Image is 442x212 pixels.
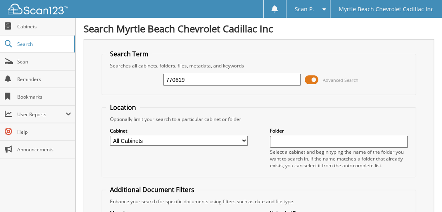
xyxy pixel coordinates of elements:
h1: Search Myrtle Beach Chevrolet Cadillac Inc [84,22,434,35]
span: Reminders [17,76,71,83]
img: scan123-logo-white.svg [8,4,68,14]
label: Cabinet [110,127,248,134]
legend: Additional Document Filters [106,185,198,194]
legend: Search Term [106,50,152,58]
span: Search [17,41,70,48]
label: Folder [270,127,408,134]
span: Announcements [17,146,71,153]
span: Myrtle Beach Chevrolet Cadillac Inc [339,7,434,12]
legend: Location [106,103,140,112]
div: Searches all cabinets, folders, files, metadata, and keywords [106,62,412,69]
span: Help [17,129,71,135]
span: Bookmarks [17,93,71,100]
span: Cabinets [17,23,71,30]
div: Enhance your search for specific documents using filters such as date and file type. [106,198,412,205]
span: Advanced Search [323,77,358,83]
span: User Reports [17,111,66,118]
div: Optionally limit your search to a particular cabinet or folder [106,116,412,123]
iframe: Chat Widget [402,174,442,212]
div: Select a cabinet and begin typing the name of the folder you want to search in. If the name match... [270,149,408,169]
span: Scan [17,58,71,65]
span: Scan P. [295,7,314,12]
